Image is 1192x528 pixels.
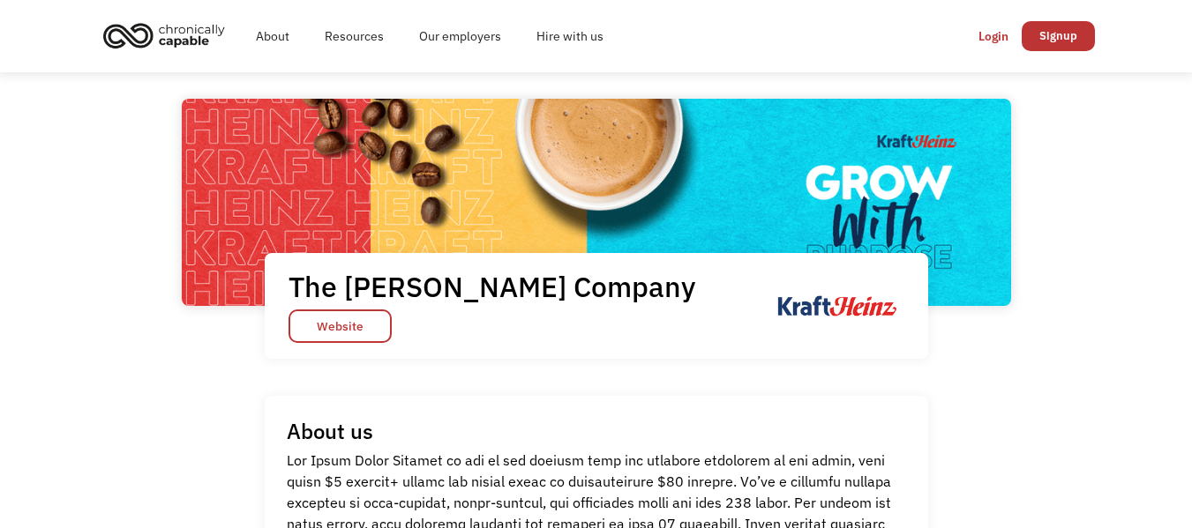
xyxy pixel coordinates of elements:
a: Hire with us [519,8,621,64]
a: Our employers [401,8,519,64]
a: home [98,16,238,55]
a: Website [289,309,392,343]
a: About [238,8,307,64]
div: Login [978,26,1008,47]
a: Signup [1022,21,1095,51]
h1: About us [287,418,373,444]
a: Login [965,21,1022,51]
img: Chronically Capable logo [98,16,230,55]
a: Resources [307,8,401,64]
h1: The [PERSON_NAME] Company [289,269,695,304]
